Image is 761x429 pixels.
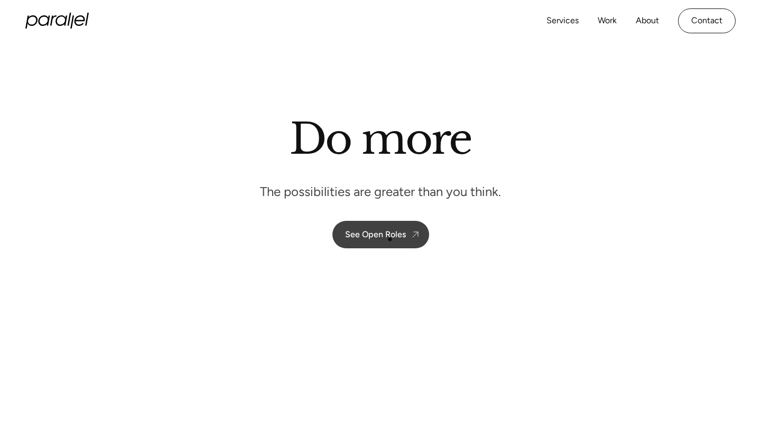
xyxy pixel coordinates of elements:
[290,114,472,164] h1: Do more
[636,13,659,29] a: About
[25,13,89,29] a: home
[345,229,406,239] div: See Open Roles
[546,13,579,29] a: Services
[598,13,617,29] a: Work
[678,8,736,33] a: Contact
[332,221,429,248] a: See Open Roles
[260,183,501,200] p: The possibilities are greater than you think.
